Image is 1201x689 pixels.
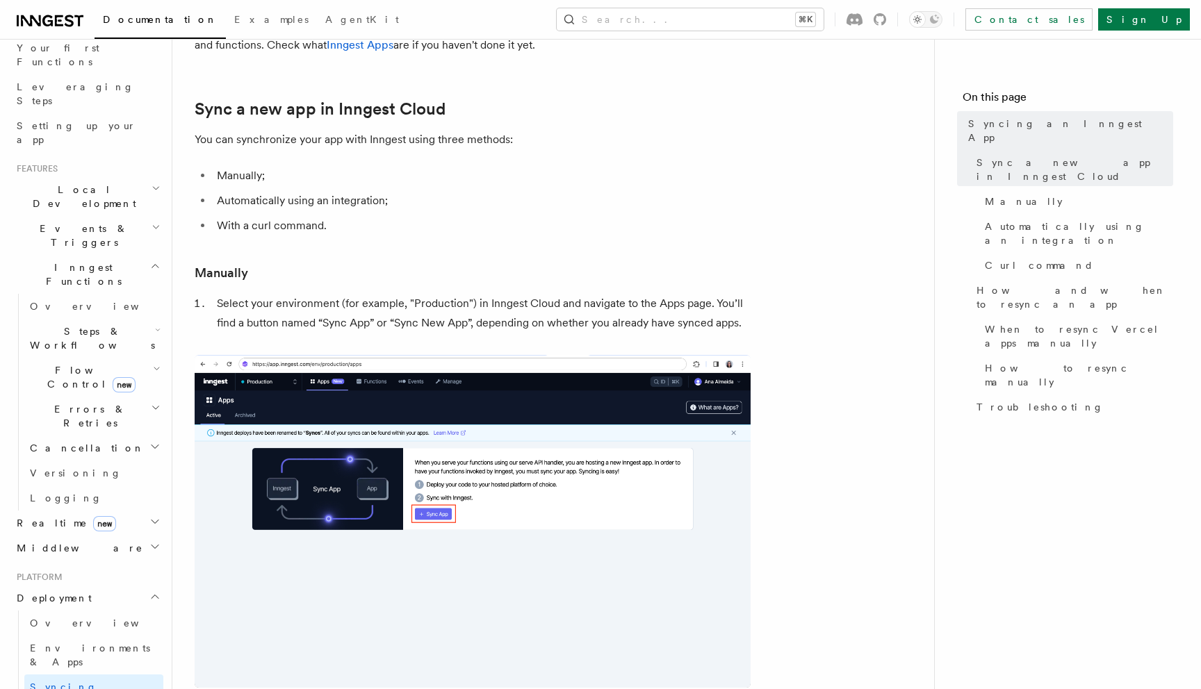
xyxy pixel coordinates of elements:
button: Cancellation [24,435,163,460]
span: When to resync Vercel apps manually [985,322,1173,350]
a: Manually [979,189,1173,214]
span: Middleware [11,541,143,555]
a: How and when to resync an app [971,278,1173,317]
div: Inngest Functions [11,294,163,510]
button: Deployment [11,586,163,611]
span: Overview [30,301,173,312]
a: Sync a new app in Inngest Cloud [971,150,1173,189]
a: Environments & Apps [24,636,163,674]
a: Sign Up [1098,8,1190,31]
span: Documentation [103,14,218,25]
a: Logging [24,485,163,510]
a: How to resync manually [979,356,1173,395]
span: Platform [11,572,63,583]
button: Toggle dark mode [909,11,942,28]
span: AgentKit [325,14,399,25]
span: Overview [30,617,173,629]
span: Manually [985,194,1063,208]
span: Errors & Retries [24,402,151,430]
span: new [93,516,116,531]
span: Setting up your app [17,120,136,145]
a: Curl command [979,253,1173,278]
a: Troubleshooting [971,395,1173,420]
a: When to resync Vercel apps manually [979,317,1173,356]
button: Search...⌘K [557,8,824,31]
button: Errors & Retries [24,397,163,435]
span: Features [11,163,58,174]
button: Steps & Workflows [24,319,163,358]
span: Local Development [11,183,152,210]
span: Deployment [11,591,92,605]
a: Overview [24,294,163,319]
span: Realtime [11,516,116,530]
a: Syncing an Inngest App [963,111,1173,150]
span: Inngest Functions [11,260,150,288]
span: Flow Control [24,363,153,391]
li: With a curl command. [213,216,751,235]
span: Versioning [30,467,122,479]
a: Sync a new app in Inngest Cloud [195,99,446,119]
a: Setting up your app [11,113,163,152]
span: Leveraging Steps [17,81,134,106]
button: Inngest Functions [11,255,163,294]
span: How to resync manually [985,361,1173,389]
h4: On this page [963,89,1173,111]
a: Leveraging Steps [11,74,163,113]
span: How and when to resync an app [977,283,1173,311]
button: Events & Triggers [11,216,163,255]
span: Troubleshooting [977,400,1104,414]
img: Inngest Cloud screen with sync App button when you have no apps synced yet [195,355,751,688]
span: Cancellation [24,441,145,455]
kbd: ⌘K [796,13,815,26]
span: Your first Functions [17,42,99,67]
a: AgentKit [317,4,407,38]
span: new [113,377,136,392]
li: Manually; [213,166,751,185]
button: Realtimenew [11,510,163,536]
span: Steps & Workflows [24,324,155,352]
span: Syncing an Inngest App [968,117,1173,144]
a: Documentation [95,4,226,39]
a: Versioning [24,460,163,485]
span: Environments & Apps [30,642,150,667]
li: Select your environment (for example, "Production") in Inngest Cloud and navigate to the Apps pag... [213,294,751,333]
button: Local Development [11,177,163,216]
li: Automatically using an integration; [213,191,751,210]
a: Contact sales [965,8,1093,31]
a: Manually [195,263,248,283]
span: Examples [234,14,309,25]
span: Logging [30,492,102,504]
span: Events & Triggers [11,222,152,249]
a: Automatically using an integration [979,214,1173,253]
a: Examples [226,4,317,38]
span: Sync a new app in Inngest Cloud [977,156,1173,183]
button: Flow Controlnew [24,358,163,397]
button: Middleware [11,536,163,561]
p: You can synchronize your app with Inngest using three methods: [195,130,751,149]
span: Automatically using an integration [985,219,1173,247]
span: Curl command [985,258,1094,272]
a: Your first Functions [11,35,163,74]
a: Inngest Apps [327,38,393,51]
a: Overview [24,611,163,636]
